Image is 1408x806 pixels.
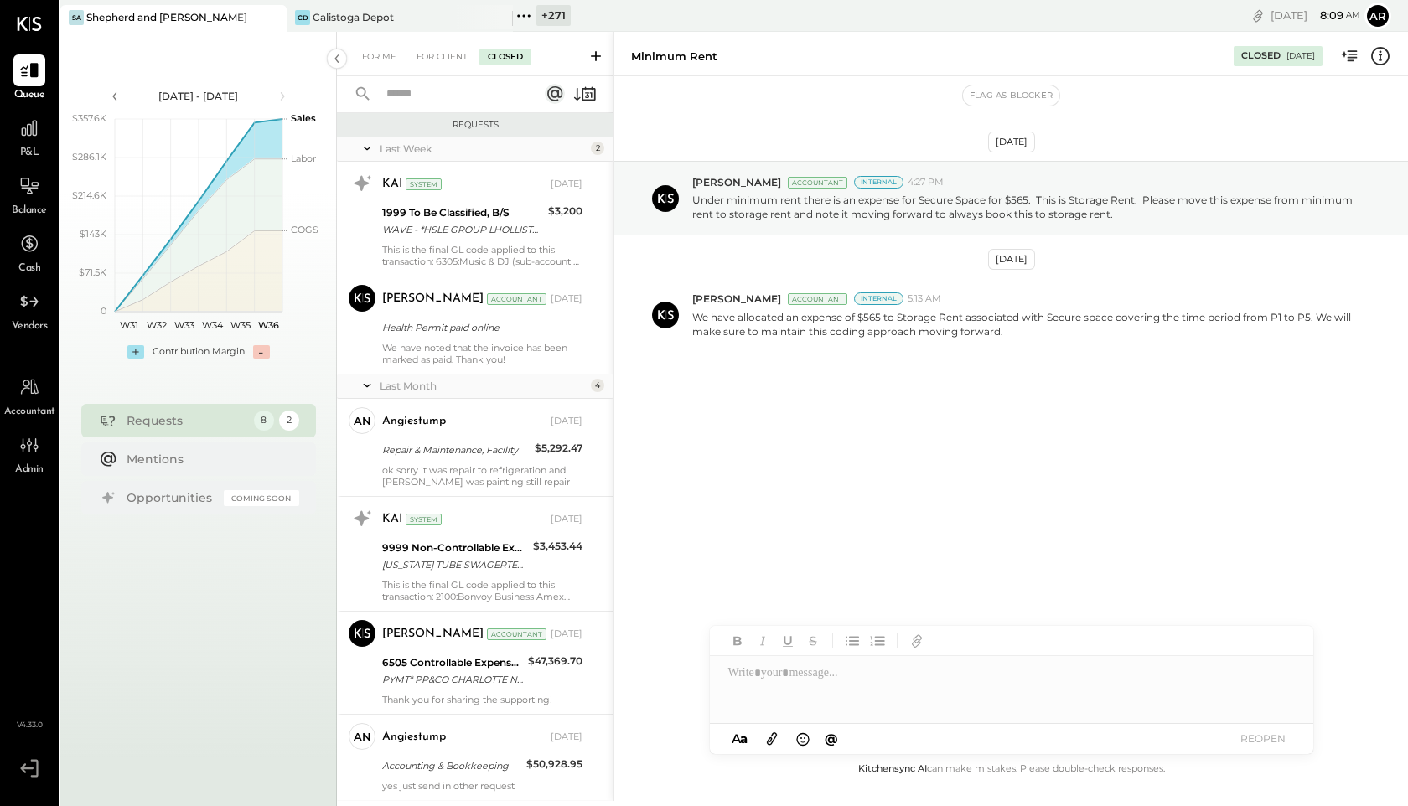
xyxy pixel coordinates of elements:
[988,132,1035,152] div: [DATE]
[740,731,748,747] span: a
[18,261,40,276] span: Cash
[313,10,394,24] div: Calistoga Depot
[291,112,316,124] text: Sales
[788,293,847,305] div: Accountant
[224,490,299,506] div: Coming Soon
[854,176,903,189] div: Internal
[551,292,582,306] div: [DATE]
[854,292,903,305] div: Internal
[382,319,577,336] div: Health Permit paid online
[867,630,888,652] button: Ordered List
[382,176,402,193] div: KAI
[548,203,582,220] div: $3,200
[380,379,587,393] div: Last Month
[408,49,476,65] div: For Client
[1,371,58,420] a: Accountant
[1241,49,1281,63] div: Closed
[14,88,45,103] span: Queue
[1250,7,1266,24] div: copy link
[1364,3,1391,29] button: Ar
[788,177,847,189] div: Accountant
[692,175,781,189] span: [PERSON_NAME]
[825,731,838,747] span: @
[253,345,270,359] div: -
[487,293,546,305] div: Accountant
[254,411,274,431] div: 8
[79,266,106,278] text: $71.5K
[820,728,843,749] button: @
[119,319,137,331] text: W31
[988,249,1035,270] div: [DATE]
[382,729,446,746] div: angiestump
[382,342,582,365] div: We have noted that the invoice has been marked as paid. Thank you!
[1,112,58,161] a: P&L
[841,630,863,652] button: Unordered List
[147,319,167,331] text: W32
[291,152,316,164] text: Labor
[692,310,1359,338] p: We have allocated an expense of $565 to Storage Rent associated with Secure space covering the ti...
[257,319,278,331] text: W36
[4,405,55,420] span: Accountant
[382,579,582,602] div: This is the final GL code applied to this transaction: 2100:Bonvoy Business Amex Card #1009
[279,411,299,431] div: 2
[382,757,521,774] div: Accounting & Bookkeeping
[906,630,928,652] button: Add URL
[382,511,402,528] div: KAI
[727,730,753,748] button: Aa
[127,89,270,103] div: [DATE] - [DATE]
[291,224,318,235] text: COGS
[127,412,246,429] div: Requests
[382,464,582,488] div: ok sorry it was repair to refrigeration and [PERSON_NAME] was painting still repair
[551,178,582,191] div: [DATE]
[174,319,194,331] text: W33
[69,10,84,25] div: Sa
[1,170,58,219] a: Balance
[354,413,371,429] div: an
[382,221,543,238] div: WAVE - *HSLE GROUP LHOLLISTER CA XXXX2007
[382,442,530,458] div: Repair & Maintenance, Facility
[963,85,1059,106] button: Flag as Blocker
[230,319,251,331] text: W35
[551,415,582,428] div: [DATE]
[1,228,58,276] a: Cash
[1,429,58,478] a: Admin
[354,49,405,65] div: For Me
[382,413,446,430] div: angiestump
[101,305,106,317] text: 0
[382,291,484,307] div: [PERSON_NAME]
[535,440,582,457] div: $5,292.47
[551,628,582,641] div: [DATE]
[20,146,39,161] span: P&L
[692,292,781,306] span: [PERSON_NAME]
[406,178,442,190] div: System
[777,630,799,652] button: Underline
[153,345,245,359] div: Contribution Margin
[72,189,106,201] text: $214.6K
[15,462,44,478] span: Admin
[202,319,224,331] text: W34
[908,292,941,306] span: 5:13 AM
[127,489,215,506] div: Opportunities
[382,556,528,573] div: [US_STATE] TUBE SWAGERTEMPERANCE MI XXXX2007
[382,654,523,671] div: 6505 Controllable Expenses:General & Administrative Expenses:Accounting & Bookkeeping
[536,5,571,26] div: + 271
[631,49,717,65] div: Minimum Rent
[692,193,1359,221] p: Under minimum rent there is an expense for Secure Space for $565. This is Storage Rent. Please mo...
[479,49,531,65] div: Closed
[1286,50,1315,62] div: [DATE]
[382,244,582,267] div: This is the final GL code applied to this transaction: 6305:Music & DJ (sub-account of Controllab...
[591,379,604,392] div: 4
[80,228,106,240] text: $143K
[591,142,604,155] div: 2
[908,176,944,189] span: 4:27 PM
[382,626,484,643] div: [PERSON_NAME]
[1,286,58,334] a: Vendors
[382,204,543,221] div: 1999 To Be Classified, B/S
[1,54,58,103] a: Queue
[382,540,528,556] div: 9999 Non-Controllable Expenses:Other Income and Expenses:To Be Classified P&L
[127,345,144,359] div: +
[382,780,582,792] div: yes just send in other request
[382,694,582,705] div: Thank you for sharing the supporting!
[127,451,291,468] div: Mentions
[72,112,106,124] text: $357.6K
